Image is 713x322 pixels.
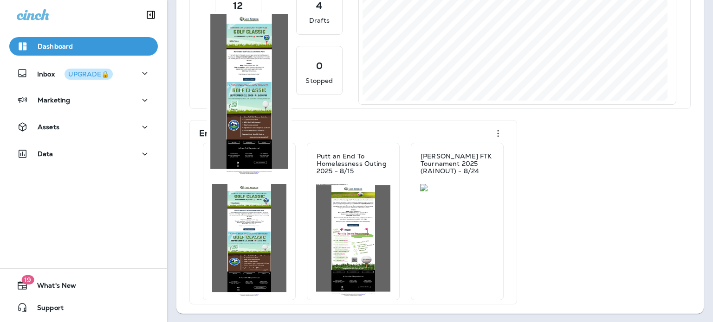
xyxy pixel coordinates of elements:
[21,275,34,284] span: 19
[37,69,113,78] p: Inbox
[421,152,494,175] p: [PERSON_NAME] FTK Tournament 2025 (RAINOUT) - 8/24
[138,6,164,24] button: Collapse Sidebar
[28,304,64,315] span: Support
[9,276,158,295] button: 19What's New
[420,184,494,191] img: 5cf9b740-5ec5-4f6c-b895-3729c84f73f4.jpg
[65,69,113,80] button: UPGRADE🔒
[9,298,158,317] button: Support
[38,43,73,50] p: Dashboard
[38,123,59,131] p: Assets
[317,152,390,175] p: Putt an End To Homelessness Outing 2025 - 8/15
[68,71,109,77] div: UPGRADE🔒
[316,61,323,70] p: 0
[38,150,53,158] p: Data
[9,37,158,56] button: Dashboard
[9,118,158,136] button: Assets
[309,16,330,25] p: Drafts
[212,184,286,296] img: c0a65f5e-ca5f-44f9-b75b-9d486a8b592d.jpg
[316,184,390,296] img: 72987fbc-4b6f-43e9-ad82-0a3df8db257a.jpg
[9,145,158,163] button: Data
[233,1,242,10] p: 12
[28,282,76,293] span: What's New
[9,64,158,82] button: InboxUPGRADE🔒
[316,1,322,10] p: 4
[305,76,333,85] p: Stopped
[38,96,70,104] p: Marketing
[9,91,158,109] button: Marketing
[199,129,254,138] p: Email To Do's
[210,14,288,175] img: c0a65f5e-ca5f-44f9-b75b-9d486a8b592d.jpg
